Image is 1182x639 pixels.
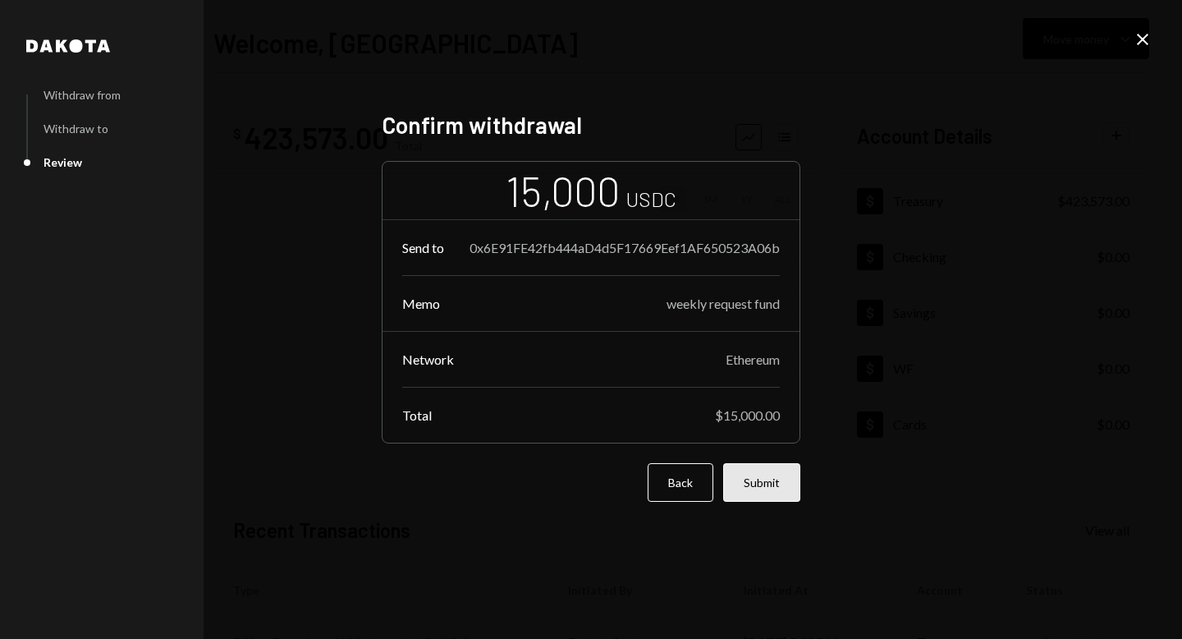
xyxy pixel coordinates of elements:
div: USDC [626,186,676,213]
div: Withdraw to [44,122,108,136]
button: Back [648,463,713,502]
div: Memo [402,296,440,311]
div: weekly request fund [667,296,780,311]
div: 15,000 [506,165,620,217]
button: Submit [723,463,800,502]
div: 0x6E91FE42fb444aD4d5F17669Eef1AF650523A06b [470,240,780,255]
div: Withdraw from [44,88,121,102]
div: Send to [402,240,444,255]
div: $15,000.00 [715,407,780,423]
div: Review [44,155,82,169]
div: Network [402,352,454,367]
div: Ethereum [726,352,780,367]
h2: Confirm withdrawal [382,109,800,141]
div: Total [402,407,432,423]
